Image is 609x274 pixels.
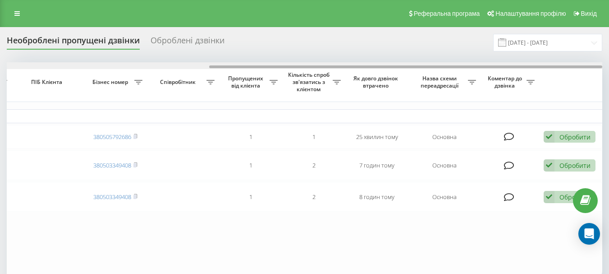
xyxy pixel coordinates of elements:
[219,182,282,212] td: 1
[287,71,333,93] span: Кількість спроб зв'язатись з клієнтом
[559,133,591,141] div: Обробити
[414,10,480,17] span: Реферальна програма
[224,75,270,89] span: Пропущених від клієнта
[408,125,481,149] td: Основна
[559,193,591,201] div: Обробити
[353,75,401,89] span: Як довго дзвінок втрачено
[345,150,408,180] td: 7 годин тому
[413,75,468,89] span: Назва схеми переадресації
[408,182,481,212] td: Основна
[581,10,597,17] span: Вихід
[219,150,282,180] td: 1
[495,10,566,17] span: Налаштування профілю
[219,125,282,149] td: 1
[282,150,345,180] td: 2
[93,193,131,201] a: 380503349408
[282,182,345,212] td: 2
[7,36,140,50] div: Необроблені пропущені дзвінки
[408,150,481,180] td: Основна
[19,79,76,86] span: ПІБ Клієнта
[282,125,345,149] td: 1
[93,133,131,141] a: 380505792686
[151,79,206,86] span: Співробітник
[151,36,224,50] div: Оброблені дзвінки
[93,161,131,169] a: 380503349408
[345,125,408,149] td: 25 хвилин тому
[578,223,600,245] div: Open Intercom Messenger
[485,75,527,89] span: Коментар до дзвінка
[345,182,408,212] td: 8 годин тому
[88,79,134,86] span: Бізнес номер
[559,161,591,170] div: Обробити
